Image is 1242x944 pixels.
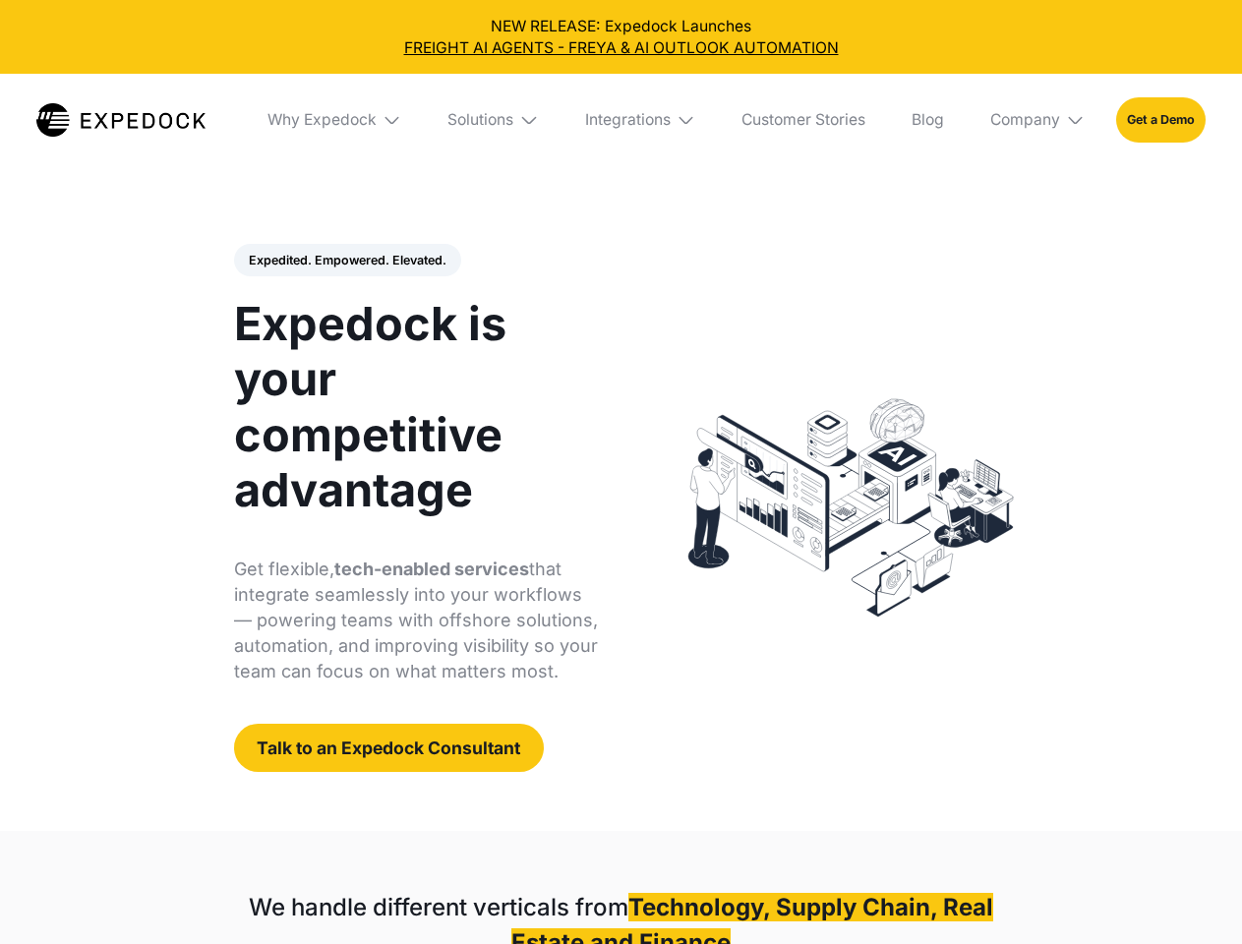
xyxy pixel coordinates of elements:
a: Get a Demo [1116,97,1206,142]
p: Get flexible, that integrate seamlessly into your workflows — powering teams with offshore soluti... [234,557,599,684]
div: Integrations [585,110,671,130]
div: Solutions [447,110,513,130]
strong: We handle different verticals from [249,893,628,921]
a: Talk to an Expedock Consultant [234,724,544,772]
div: Integrations [569,74,711,166]
div: Company [990,110,1060,130]
div: Why Expedock [252,74,417,166]
div: Why Expedock [267,110,377,130]
strong: tech-enabled services [334,559,529,579]
iframe: Chat Widget [1144,850,1242,944]
div: Solutions [433,74,555,166]
div: NEW RELEASE: Expedock Launches [16,16,1227,59]
a: Customer Stories [726,74,880,166]
div: Company [975,74,1100,166]
a: Blog [896,74,959,166]
h1: Expedock is your competitive advantage [234,296,599,517]
a: FREIGHT AI AGENTS - FREYA & AI OUTLOOK AUTOMATION [16,37,1227,59]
